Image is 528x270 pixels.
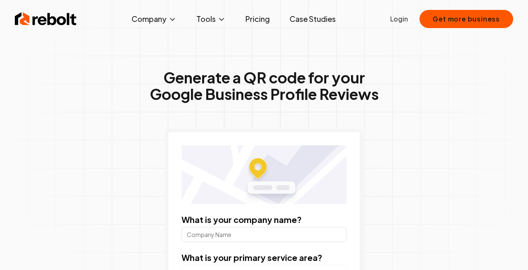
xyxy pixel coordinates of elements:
[283,11,342,27] a: Case Studies
[181,145,346,204] img: Location map
[125,11,183,27] button: Company
[181,214,302,225] label: What is your company name?
[420,10,513,28] button: Get more business
[239,11,276,27] a: Pricing
[190,11,232,27] button: Tools
[390,14,408,24] a: Login
[181,227,346,242] input: Company Name
[181,252,322,263] label: What is your primary service area?
[150,69,379,102] h1: Generate a QR code for your Google Business Profile Reviews
[15,11,77,27] img: Rebolt Logo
